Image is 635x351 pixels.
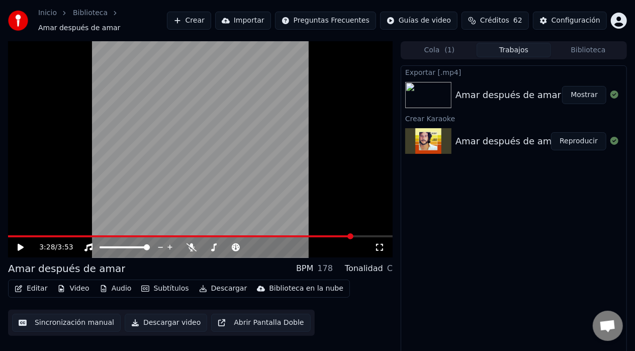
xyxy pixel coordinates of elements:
[380,12,458,30] button: Guías de video
[275,12,376,30] button: Preguntas Frecuentes
[167,12,211,30] button: Crear
[480,16,509,26] span: Créditos
[269,284,343,294] div: Biblioteca en la nube
[137,282,193,296] button: Subtítulos
[401,66,626,78] div: Exportar [.mp4]
[11,282,51,296] button: Editar
[39,242,63,252] div: /
[444,45,455,55] span: ( 1 )
[38,23,120,33] span: Amar después de amar
[345,262,383,275] div: Tonalidad
[12,314,121,332] button: Sincronización manual
[317,262,333,275] div: 178
[125,314,207,332] button: Descargar video
[8,11,28,31] img: youka
[96,282,136,296] button: Audio
[562,86,606,104] button: Mostrar
[456,88,561,102] div: Amar después de amar
[38,8,167,33] nav: breadcrumb
[39,242,55,252] span: 3:28
[477,43,551,57] button: Trabajos
[211,314,310,332] button: Abrir Pantalla Doble
[53,282,93,296] button: Video
[462,12,529,30] button: Créditos62
[552,16,600,26] div: Configuración
[513,16,522,26] span: 62
[593,311,623,341] div: Chat abierto
[57,242,73,252] span: 3:53
[296,262,313,275] div: BPM
[551,43,625,57] button: Biblioteca
[195,282,251,296] button: Descargar
[387,262,393,275] div: C
[8,261,125,276] div: Amar después de amar
[38,8,57,18] a: Inicio
[533,12,607,30] button: Configuración
[401,112,626,124] div: Crear Karaoke
[456,134,561,148] div: Amar después de amar
[73,8,108,18] a: Biblioteca
[551,132,606,150] button: Reproducir
[402,43,477,57] button: Cola
[215,12,271,30] button: Importar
